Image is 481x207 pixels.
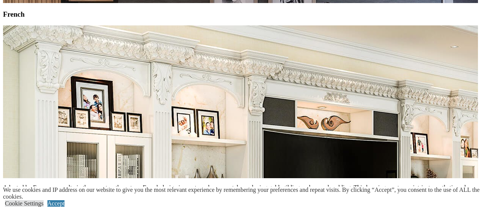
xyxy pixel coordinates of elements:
[3,184,478,205] p: Adopted by European royalty in the seventeenth century, French design is ornate and ornamental, e...
[47,200,64,207] a: Accept
[3,187,481,200] div: We use cookies and IP address on our website to give you the most relevant experience by remember...
[5,200,44,207] a: Cookie Settings
[3,10,478,19] h3: French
